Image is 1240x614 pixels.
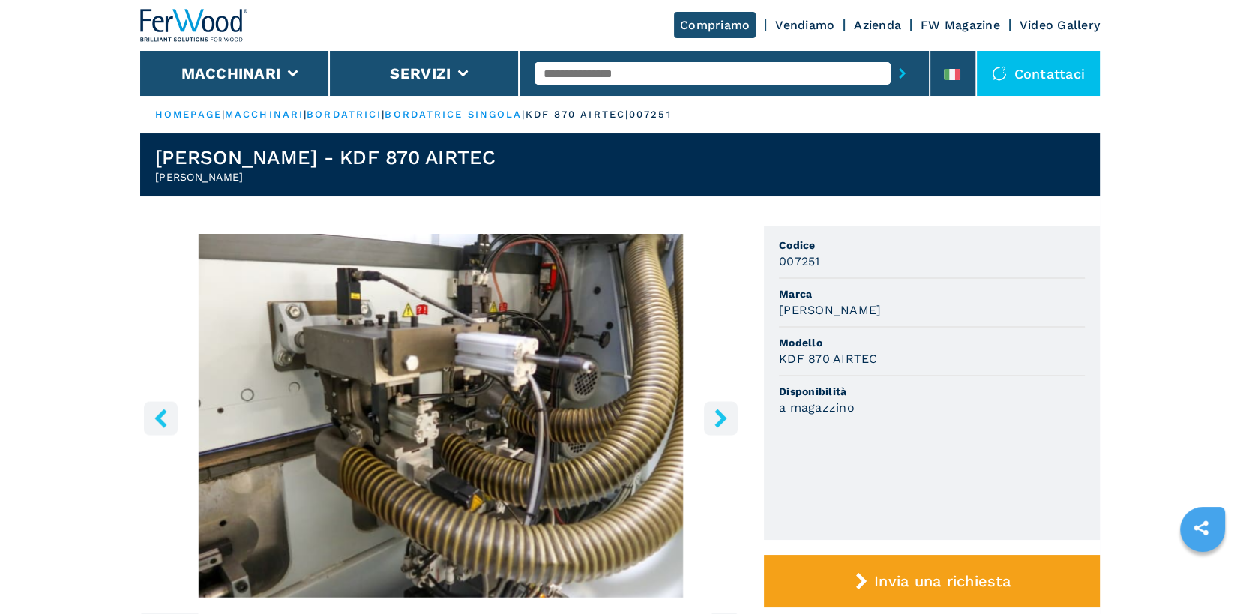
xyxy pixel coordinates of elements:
[140,9,248,42] img: Ferwood
[307,109,382,120] a: bordatrici
[155,109,222,120] a: HOMEPAGE
[674,12,756,38] a: Compriamo
[525,108,629,121] p: kdf 870 airtec |
[977,51,1101,96] div: Contattaci
[779,335,1085,350] span: Modello
[992,66,1007,81] img: Contattaci
[155,145,496,169] h1: [PERSON_NAME] - KDF 870 AIRTEC
[140,234,741,598] div: Go to Slide 15
[140,234,741,598] img: Bordatrice Singola BRANDT KDF 870 AIRTEC
[382,109,385,120] span: |
[155,169,496,184] h2: [PERSON_NAME]
[522,109,525,120] span: |
[225,109,304,120] a: macchinari
[222,109,225,120] span: |
[891,56,914,91] button: submit-button
[874,572,1011,590] span: Invia una richiesta
[1020,18,1100,32] a: Video Gallery
[779,350,878,367] h3: KDF 870 AIRTEC
[390,64,451,82] button: Servizi
[921,18,1000,32] a: FW Magazine
[779,301,881,319] h3: [PERSON_NAME]
[629,108,672,121] p: 007251
[385,109,522,120] a: bordatrice singola
[779,399,855,416] h3: a magazzino
[779,384,1085,399] span: Disponibilità
[775,18,834,32] a: Vendiamo
[764,555,1100,607] button: Invia una richiesta
[779,286,1085,301] span: Marca
[704,401,738,435] button: right-button
[144,401,178,435] button: left-button
[181,64,281,82] button: Macchinari
[1182,509,1220,547] a: sharethis
[779,238,1085,253] span: Codice
[854,18,901,32] a: Azienda
[1176,547,1229,603] iframe: Chat
[304,109,307,120] span: |
[779,253,820,270] h3: 007251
